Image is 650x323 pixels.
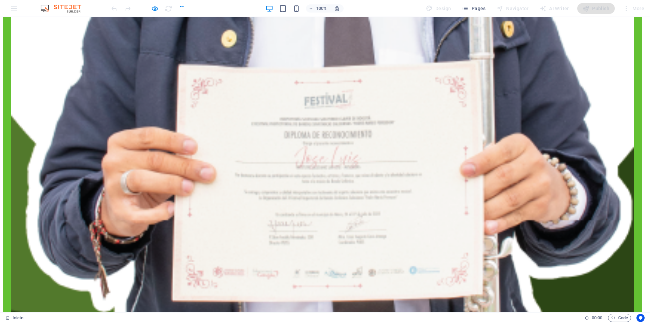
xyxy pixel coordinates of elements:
button: Usercentrics [636,314,645,322]
i: On resize automatically adjust zoom level to fit chosen device. [334,5,340,12]
h6: Session time [585,314,603,322]
button: 100% [306,4,330,13]
button: Code [608,314,631,322]
span: Code [611,314,628,322]
img: Editor Logo [39,4,90,13]
button: Pages [459,3,488,14]
span: 00 00 [592,314,602,322]
span: Pages [462,5,485,12]
span: : [597,315,598,320]
div: Design (Ctrl+Alt+Y) [423,3,454,14]
h6: 100% [316,4,327,13]
a: Click to cancel selection. Double-click to open Pages [5,314,23,322]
